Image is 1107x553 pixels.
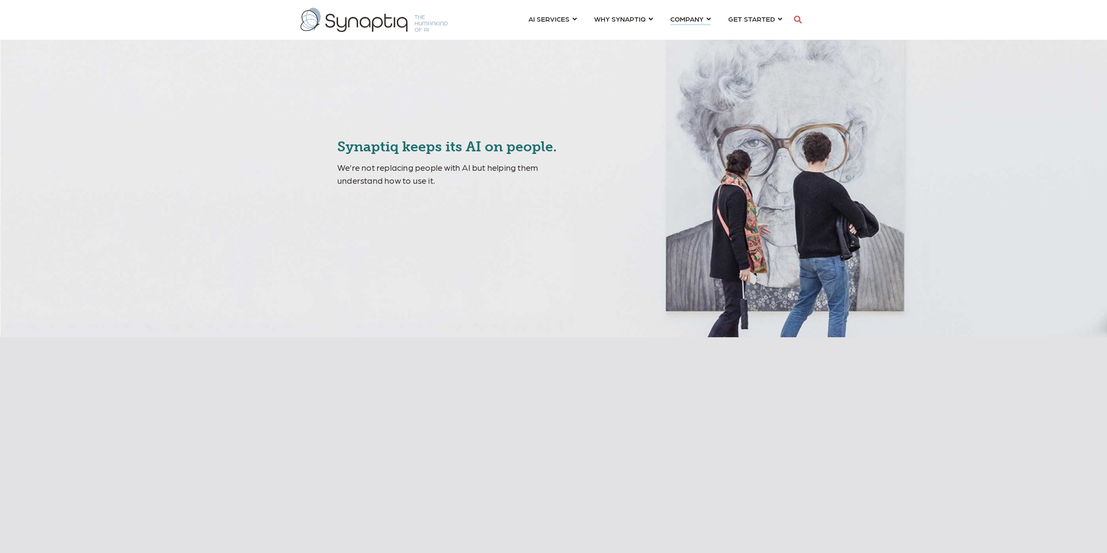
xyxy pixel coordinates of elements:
[728,13,775,25] span: GET STARTED
[594,11,653,27] a: WHY SYNAPTIQ
[528,11,577,27] a: AI SERVICES
[337,161,585,187] p: We’re not replacing people with AI but helping them understand how to use it.
[301,8,448,32] img: synaptiq logo-1
[728,11,782,27] a: GET STARTED
[337,138,557,155] span: Synaptiq keeps its AI on people.
[520,4,791,35] nav: menu
[670,11,711,27] a: COMPANY
[528,13,569,25] span: AI SERVICES
[594,13,646,25] span: WHY SYNAPTIQ
[670,13,704,25] span: COMPANY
